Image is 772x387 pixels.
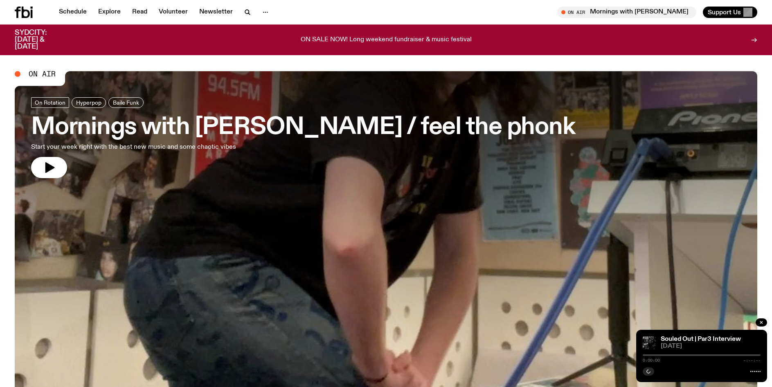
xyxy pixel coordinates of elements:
[643,358,660,362] span: 0:00:00
[154,7,193,18] a: Volunteer
[93,7,126,18] a: Explore
[557,7,696,18] button: On AirMornings with [PERSON_NAME] / feel the phonk
[127,7,152,18] a: Read
[31,116,575,139] h3: Mornings with [PERSON_NAME] / feel the phonk
[108,97,144,108] a: Baile Funk
[743,358,761,362] span: -:--:--
[15,29,67,50] h3: SYDCITY: [DATE] & [DATE]
[708,9,741,16] span: Support Us
[113,99,139,105] span: Baile Funk
[661,336,741,342] a: Souled Out | Par3 Interview
[29,70,56,78] span: On Air
[31,97,575,178] a: Mornings with [PERSON_NAME] / feel the phonkStart your week right with the best new music and som...
[31,97,69,108] a: On Rotation
[72,97,106,108] a: Hyperpop
[661,343,761,349] span: [DATE]
[703,7,757,18] button: Support Us
[301,36,472,44] p: ON SALE NOW! Long weekend fundraiser & music festival
[194,7,238,18] a: Newsletter
[54,7,92,18] a: Schedule
[35,99,65,105] span: On Rotation
[76,99,101,105] span: Hyperpop
[31,142,241,152] p: Start your week right with the best new music and some chaotic vibes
